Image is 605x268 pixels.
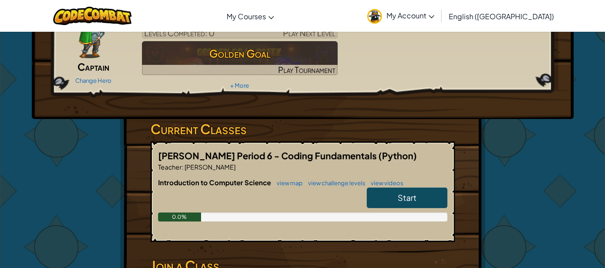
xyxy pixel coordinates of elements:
[182,163,184,171] span: :
[158,213,202,221] div: 0.0%
[158,150,378,161] span: [PERSON_NAME] Period 6 - Coding Fundamentals
[158,163,182,171] span: Teacher
[283,28,335,38] span: Play Next Level
[366,179,403,187] a: view videos
[142,41,338,75] img: Golden Goal
[444,4,558,28] a: English ([GEOGRAPHIC_DATA])
[363,2,439,30] a: My Account
[77,60,109,73] span: Captain
[304,179,365,187] a: view challenge levels
[222,4,279,28] a: My Courses
[144,28,215,38] span: Levels Completed: 0
[367,9,382,24] img: avatar
[75,77,112,84] a: Change Hero
[272,179,303,187] a: view map
[227,12,266,21] span: My Courses
[142,43,338,64] h3: Golden Goal
[378,150,417,161] span: (Python)
[53,7,132,25] img: CodeCombat logo
[386,11,434,20] span: My Account
[158,178,272,187] span: Introduction to Computer Science
[449,12,554,21] span: English ([GEOGRAPHIC_DATA])
[142,41,338,75] a: Golden GoalPlay Tournament
[230,82,249,89] a: + More
[278,64,335,75] span: Play Tournament
[398,192,416,203] span: Start
[184,163,236,171] span: [PERSON_NAME]
[150,119,455,139] h3: Current Classes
